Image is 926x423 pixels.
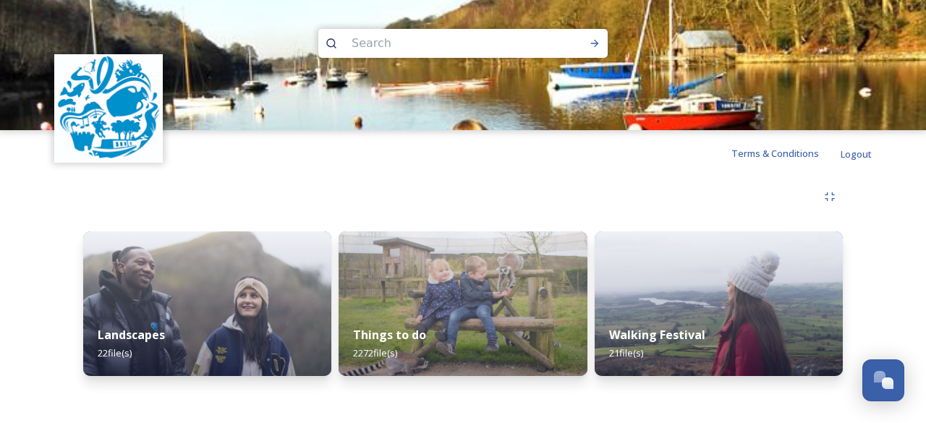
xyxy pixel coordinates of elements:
img: Enjoy-Staffordshire-colour-logo-just-roundel%20(Portrait)(300x300).jpg [56,56,161,161]
strong: Things to do [353,327,426,343]
input: Search [344,27,543,59]
strong: Landscapes [98,327,165,343]
strong: Walking Festival [609,327,705,343]
span: 22 file(s) [98,346,132,359]
img: MANIFO~3.JPG [83,231,331,376]
span: 21 file(s) [609,346,643,359]
span: 2272 file(s) [353,346,397,359]
button: Open Chat [862,359,904,401]
img: Roaches%2520and%2520Tittesworth%2520-%2520woman%2520and%2520reservoir.JPG [595,231,843,376]
img: PWP-Lemurs%2520and%2520kids%21-%25204786x3371.jpg [339,231,587,376]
